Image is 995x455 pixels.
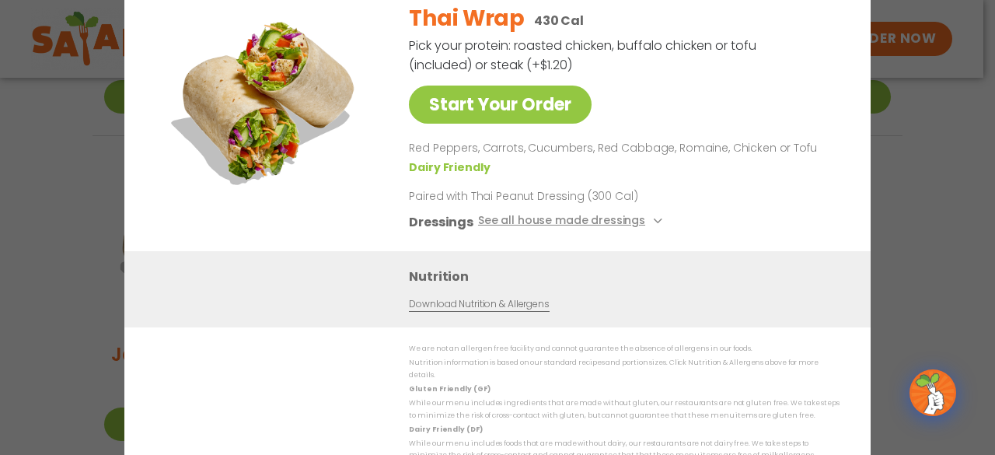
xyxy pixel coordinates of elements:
p: Pick your protein: roasted chicken, buffalo chicken or tofu (included) or steak (+$1.20) [409,36,759,75]
p: Paired with Thai Peanut Dressing (300 Cal) [409,188,696,205]
p: We are not an allergen free facility and cannot guarantee the absence of allergens in our foods. [409,343,840,355]
a: Download Nutrition & Allergens [409,297,549,312]
button: See all house made dressings [478,212,667,232]
p: 430 Cal [534,11,584,30]
p: Nutrition information is based on our standard recipes and portion sizes. Click Nutrition & Aller... [409,357,840,381]
h2: Thai Wrap [409,2,524,35]
img: wpChatIcon [911,371,955,415]
a: Start Your Order [409,86,592,124]
li: Dairy Friendly [409,159,493,176]
strong: Dairy Friendly (DF) [409,425,482,434]
p: While our menu includes ingredients that are made without gluten, our restaurants are not gluten ... [409,397,840,422]
h3: Dressings [409,212,473,232]
strong: Gluten Friendly (GF) [409,384,490,394]
h3: Nutrition [409,267,847,286]
p: Red Peppers, Carrots, Cucumbers, Red Cabbage, Romaine, Chicken or Tofu [409,139,833,158]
